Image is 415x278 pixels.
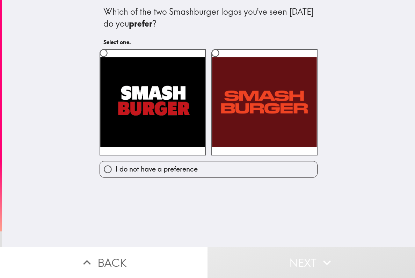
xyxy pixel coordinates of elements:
[103,6,314,29] div: Which of the two Smashburger logos you've seen [DATE] do you ?
[116,164,198,174] span: I do not have a preference
[103,38,314,46] h6: Select one.
[100,161,317,177] button: I do not have a preference
[207,247,415,278] button: Next
[129,18,152,29] b: prefer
